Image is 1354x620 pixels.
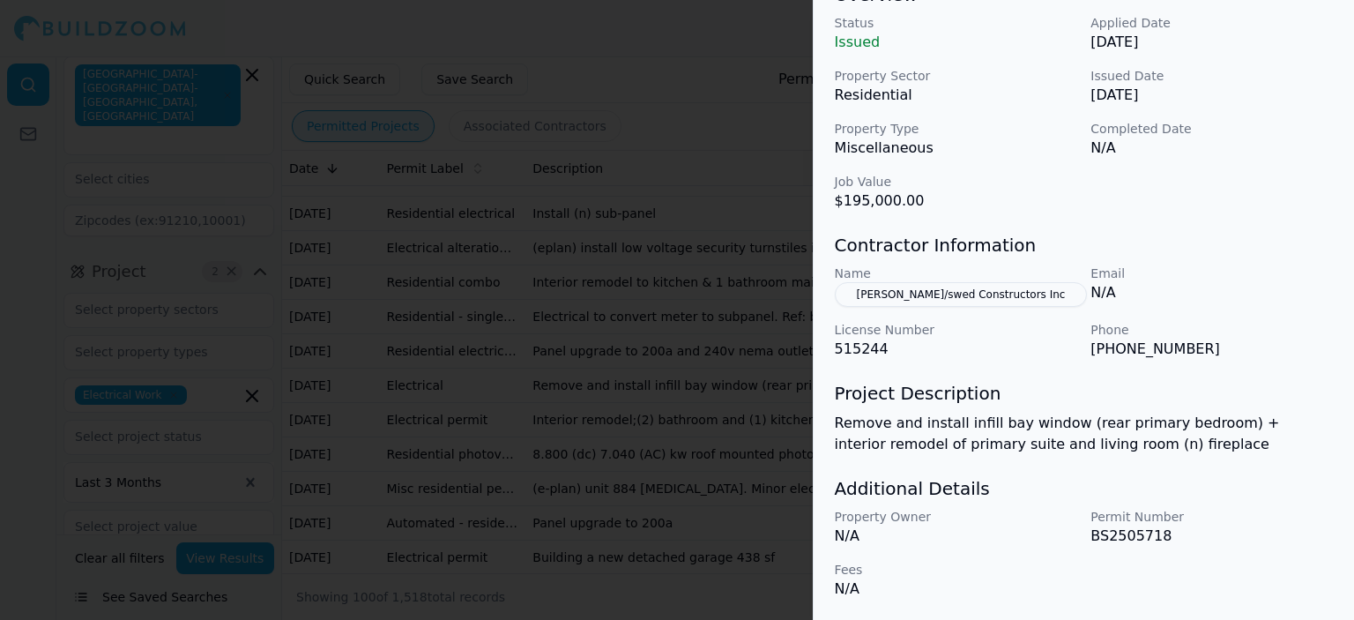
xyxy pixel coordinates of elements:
[835,526,1077,547] p: N/A
[835,476,1333,501] h3: Additional Details
[1090,282,1333,303] p: N/A
[1090,14,1333,32] p: Applied Date
[835,508,1077,526] p: Property Owner
[1090,67,1333,85] p: Issued Date
[835,282,1088,307] button: [PERSON_NAME]/swed Constructors Inc
[835,190,1077,212] p: $195,000.00
[835,413,1333,455] p: Remove and install infill bay window (rear primary bedroom) + interior remodel of primary suite a...
[1090,339,1333,360] p: [PHONE_NUMBER]
[835,32,1077,53] p: Issued
[1090,321,1333,339] p: Phone
[1090,120,1333,138] p: Completed Date
[1090,32,1333,53] p: [DATE]
[1090,526,1333,547] p: BS2505718
[835,14,1077,32] p: Status
[835,120,1077,138] p: Property Type
[835,67,1077,85] p: Property Sector
[835,579,1077,600] p: N/A
[835,233,1333,258] h3: Contractor Information
[1090,265,1333,282] p: Email
[835,339,1077,360] p: 515244
[835,561,1077,579] p: Fees
[835,138,1077,159] p: Miscellaneous
[1090,138,1333,159] p: N/A
[1090,508,1333,526] p: Permit Number
[835,321,1077,339] p: License Number
[835,381,1333,406] h3: Project Description
[835,85,1077,106] p: Residential
[1090,85,1333,106] p: [DATE]
[835,173,1077,190] p: Job Value
[835,265,1077,282] p: Name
